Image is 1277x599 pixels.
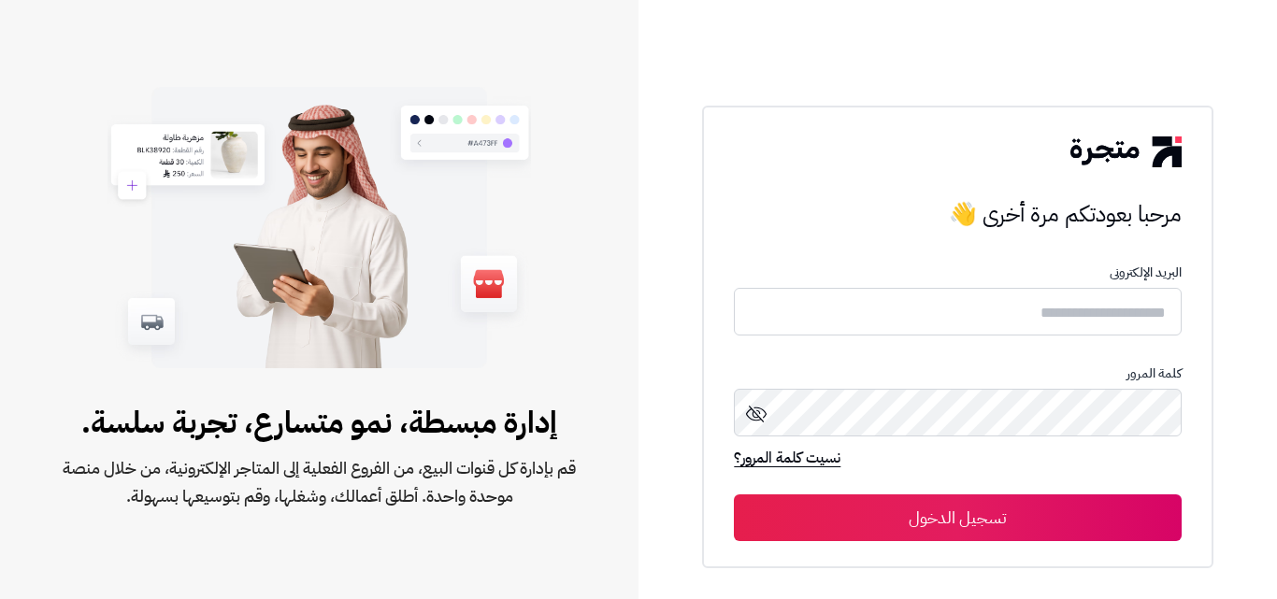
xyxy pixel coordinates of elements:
[734,195,1181,233] h3: مرحبا بعودتكم مرة أخرى 👋
[734,366,1181,381] p: كلمة المرور
[734,494,1181,541] button: تسجيل الدخول
[60,400,579,445] span: إدارة مبسطة، نمو متسارع، تجربة سلسة.
[1070,136,1181,166] img: logo-2.png
[60,454,579,510] span: قم بإدارة كل قنوات البيع، من الفروع الفعلية إلى المتاجر الإلكترونية، من خلال منصة موحدة واحدة. أط...
[734,447,840,473] a: نسيت كلمة المرور؟
[734,265,1181,280] p: البريد الإلكترونى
